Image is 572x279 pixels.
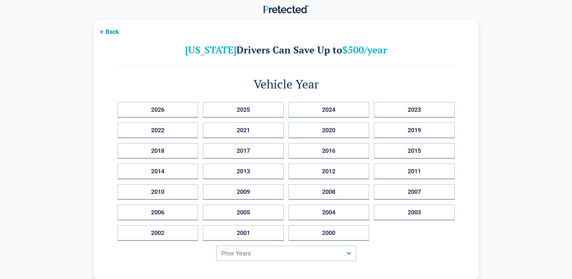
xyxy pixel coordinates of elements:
button: 2011 [374,164,455,179]
button: 2013 [203,164,284,179]
button: 2001 [203,225,284,241]
button: 2023 [374,102,455,118]
button: 2006 [118,205,198,220]
button: 2021 [203,123,284,138]
button: Back [93,24,124,38]
button: 2010 [118,184,198,200]
button: 2018 [118,143,198,159]
button: 2014 [118,164,198,179]
button: 2025 [203,102,284,118]
button: 2016 [289,143,369,159]
button: 2007 [374,184,455,200]
b: [US_STATE] [185,43,236,56]
button: 2020 [289,123,369,138]
button: 2024 [289,102,369,118]
h1: Vehicle Year [118,75,455,92]
button: 2026 [118,102,198,118]
button: 2004 [289,205,369,220]
button: 2015 [374,143,455,159]
button: 2012 [289,164,369,179]
button: 2005 [203,205,284,220]
b: $500/year [342,43,387,56]
button: 2017 [203,143,284,159]
button: 2022 [118,123,198,138]
button: Prior Years [216,246,356,261]
button: 2000 [289,225,369,241]
button: 2002 [118,225,198,241]
button: 2009 [203,184,284,200]
button: 2008 [289,184,369,200]
h2: Drivers Can Save Up to [118,44,455,56]
button: 2003 [374,205,455,220]
button: 2019 [374,123,455,138]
